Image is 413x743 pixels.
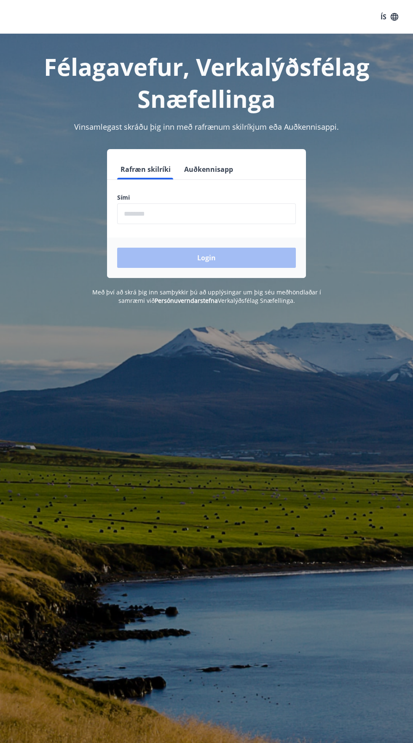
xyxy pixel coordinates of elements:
[10,51,403,115] h1: Félagavefur, Verkalýðsfélag Snæfellinga
[181,159,236,179] button: Auðkennisapp
[74,122,339,132] span: Vinsamlegast skráðu þig inn með rafrænum skilríkjum eða Auðkennisappi.
[117,193,296,202] label: Sími
[92,288,321,305] span: Með því að skrá þig inn samþykkir þú að upplýsingar um þig séu meðhöndlaðar í samræmi við Verkalý...
[117,159,174,179] button: Rafræn skilríki
[376,9,403,24] button: ÍS
[155,297,218,305] a: Persónuverndarstefna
